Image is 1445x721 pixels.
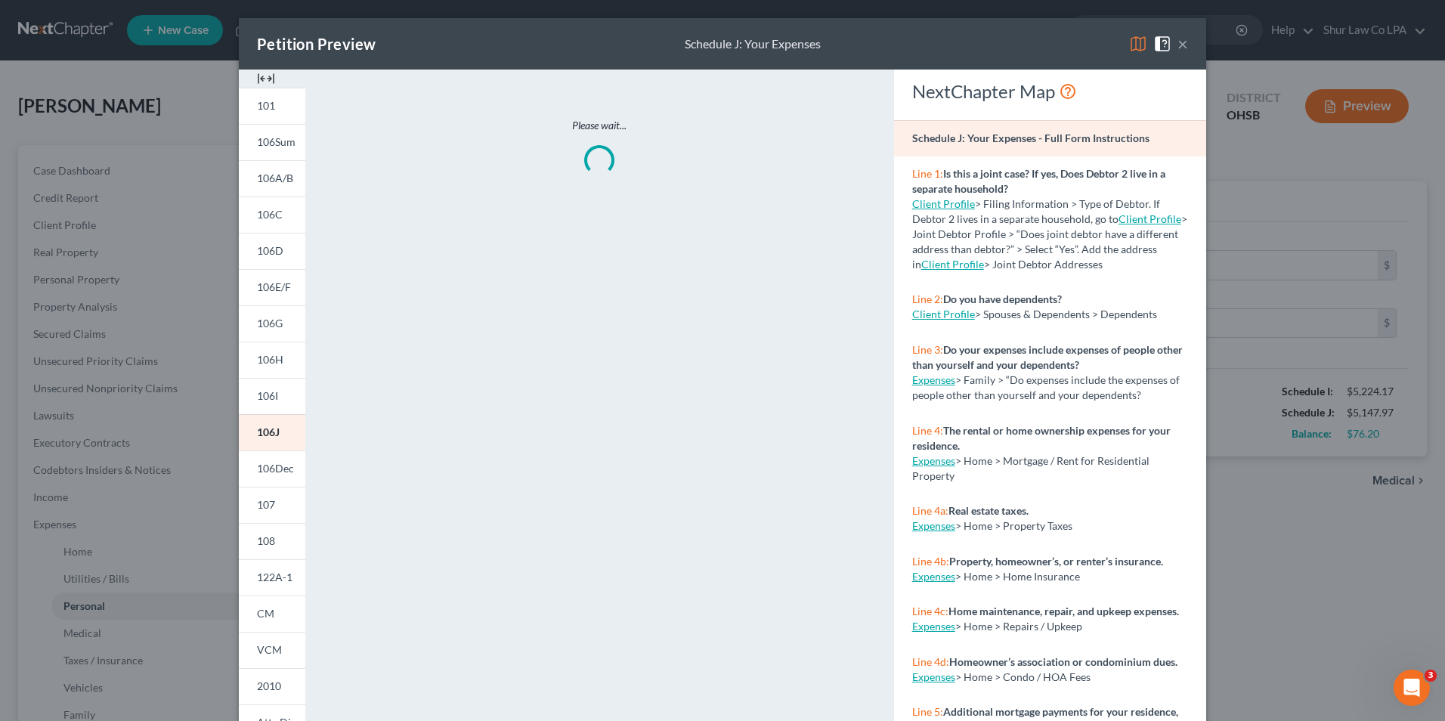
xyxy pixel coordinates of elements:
[257,643,282,656] span: VCM
[912,373,955,386] a: Expenses
[1119,212,1181,225] a: Client Profile
[949,655,1177,668] strong: Homeowner’s association or condominium dues.
[912,292,943,305] span: Line 2:
[257,425,280,438] span: 106J
[912,504,948,517] span: Line 4a:
[912,132,1150,144] strong: Schedule J: Your Expenses - Full Form Instructions
[239,523,305,559] a: 108
[921,258,984,271] a: Client Profile
[912,212,1187,271] span: > Joint Debtor Profile > “Does joint debtor have a different address than debtor?” > Select “Yes”...
[912,79,1188,104] div: NextChapter Map
[257,172,293,184] span: 106A/B
[239,269,305,305] a: 106E/F
[239,305,305,342] a: 106G
[239,124,305,160] a: 106Sum
[239,414,305,450] a: 106J
[239,487,305,523] a: 107
[1129,35,1147,53] img: map-eea8200ae884c6f1103ae1953ef3d486a96c86aabb227e865a55264e3737af1f.svg
[955,570,1080,583] span: > Home > Home Insurance
[239,342,305,378] a: 106H
[257,462,294,475] span: 106Dec
[949,555,1163,568] strong: Property, homeowner’s, or renter’s insurance.
[257,571,292,583] span: 122A-1
[257,498,275,511] span: 107
[912,620,955,633] a: Expenses
[239,632,305,668] a: VCM
[257,317,283,330] span: 106G
[257,208,283,221] span: 106C
[239,596,305,632] a: CM
[912,705,943,718] span: Line 5:
[912,555,949,568] span: Line 4b:
[912,424,1171,452] strong: The rental or home ownership expenses for your residence.
[948,504,1029,517] strong: Real estate taxes.
[257,99,275,112] span: 101
[955,670,1091,683] span: > Home > Condo / HOA Fees
[239,559,305,596] a: 122A-1
[912,308,975,320] a: Client Profile
[257,389,278,402] span: 106I
[239,88,305,124] a: 101
[948,605,1179,617] strong: Home maintenance, repair, and upkeep expenses.
[257,244,283,257] span: 106D
[912,454,1150,482] span: > Home > Mortgage / Rent for Residential Property
[257,280,291,293] span: 106E/F
[912,197,1160,225] span: > Filing Information > Type of Debtor. If Debtor 2 lives in a separate household, go to
[912,343,1183,371] strong: Do your expenses include expenses of people other than yourself and your dependents?
[912,570,955,583] a: Expenses
[257,33,376,54] div: Petition Preview
[1425,670,1437,682] span: 3
[257,353,283,366] span: 106H
[239,160,305,196] a: 106A/B
[955,620,1082,633] span: > Home > Repairs / Upkeep
[912,454,955,467] a: Expenses
[943,292,1062,305] strong: Do you have dependents?
[239,378,305,414] a: 106I
[912,670,955,683] a: Expenses
[1394,670,1430,706] iframe: Intercom live chat
[912,197,975,210] a: Client Profile
[912,519,955,532] a: Expenses
[912,343,943,356] span: Line 3:
[921,258,1103,271] span: > Joint Debtor Addresses
[912,373,1180,401] span: > Family > “Do expenses include the expenses of people other than yourself and your dependents?
[239,668,305,704] a: 2010
[1153,35,1171,53] img: help-close-5ba153eb36485ed6c1ea00a893f15db1cb9b99d6cae46e1a8edb6c62d00a1a76.svg
[257,135,295,148] span: 106Sum
[685,36,821,53] div: Schedule J: Your Expenses
[239,450,305,487] a: 106Dec
[975,308,1157,320] span: > Spouses & Dependents > Dependents
[912,167,1165,195] strong: Is this a joint case? If yes, Does Debtor 2 live in a separate household?
[257,70,275,88] img: expand-e0f6d898513216a626fdd78e52531dac95497ffd26381d4c15ee2fc46db09dca.svg
[239,233,305,269] a: 106D
[257,607,274,620] span: CM
[257,534,275,547] span: 108
[257,679,281,692] span: 2010
[239,196,305,233] a: 106C
[912,605,948,617] span: Line 4c:
[369,118,830,133] p: Please wait...
[955,519,1072,532] span: > Home > Property Taxes
[912,655,949,668] span: Line 4d:
[912,424,943,437] span: Line 4:
[912,167,943,180] span: Line 1:
[1177,35,1188,53] button: ×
